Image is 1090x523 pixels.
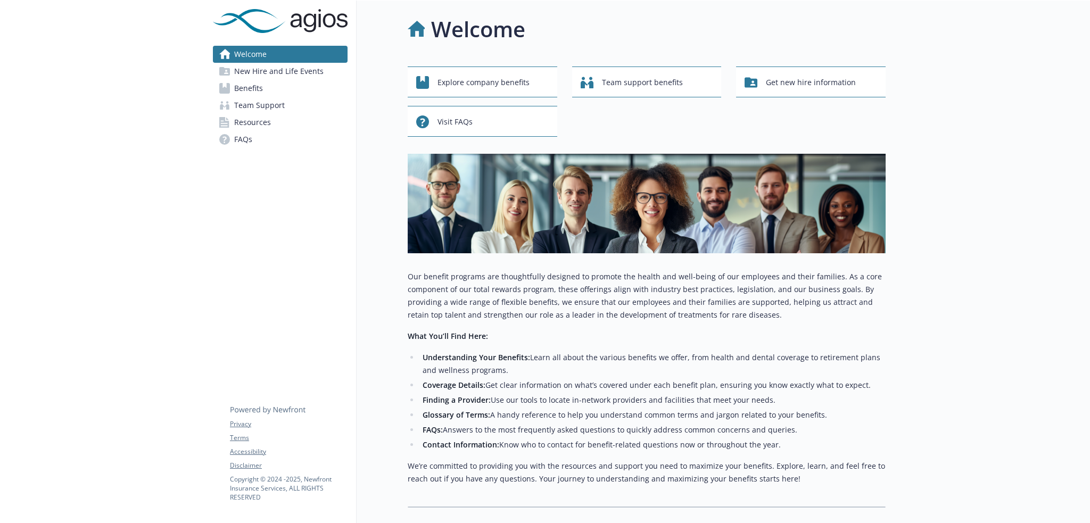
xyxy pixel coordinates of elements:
span: Welcome [234,46,267,63]
p: We’re committed to providing you with the resources and support you need to maximize your benefit... [408,460,886,485]
strong: What You’ll Find Here: [408,331,488,341]
button: Explore company benefits [408,67,557,97]
span: Visit FAQs [437,112,473,132]
p: Copyright © 2024 - 2025 , Newfront Insurance Services, ALL RIGHTS RESERVED [230,475,347,502]
button: Get new hire information [736,67,886,97]
button: Visit FAQs [408,106,557,137]
li: Answers to the most frequently asked questions to quickly address common concerns and queries. [419,424,886,436]
img: overview page banner [408,154,886,253]
span: Team Support [234,97,285,114]
span: Resources [234,114,271,131]
a: Privacy [230,419,347,429]
span: New Hire and Life Events [234,63,324,80]
span: Benefits [234,80,263,97]
h1: Welcome [431,13,525,45]
a: Resources [213,114,348,131]
li: Know who to contact for benefit-related questions now or throughout the year. [419,438,886,451]
a: Terms [230,433,347,443]
span: Get new hire information [766,72,856,93]
a: New Hire and Life Events [213,63,348,80]
span: FAQs [234,131,252,148]
strong: Understanding Your Benefits: [423,352,530,362]
strong: Glossary of Terms: [423,410,490,420]
a: Welcome [213,46,348,63]
p: Our benefit programs are thoughtfully designed to promote the health and well-being of our employ... [408,270,886,321]
strong: Finding a Provider: [423,395,491,405]
a: Accessibility [230,447,347,456]
a: Benefits [213,80,348,97]
strong: Contact Information: [423,439,499,450]
span: Explore company benefits [437,72,530,93]
span: Team support benefits [602,72,683,93]
button: Team support benefits [572,67,722,97]
a: FAQs [213,131,348,148]
li: Get clear information on what’s covered under each benefit plan, ensuring you know exactly what t... [419,379,886,392]
li: Use our tools to locate in-network providers and facilities that meet your needs. [419,394,886,406]
a: Team Support [213,97,348,114]
li: A handy reference to help you understand common terms and jargon related to your benefits. [419,409,886,421]
li: Learn all about the various benefits we offer, from health and dental coverage to retirement plan... [419,351,886,377]
a: Disclaimer [230,461,347,470]
strong: FAQs: [423,425,443,435]
strong: Coverage Details: [423,380,485,390]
